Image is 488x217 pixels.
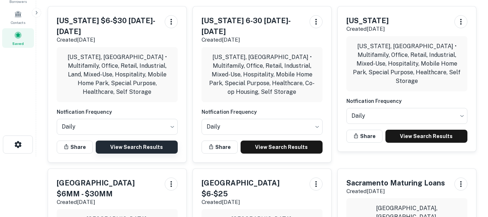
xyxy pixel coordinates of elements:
a: View Search Results [241,141,323,154]
h5: [US_STATE] 6-30 [DATE]-[DATE] [202,15,304,37]
h5: [GEOGRAPHIC_DATA] $6MM - $30MM [57,178,159,199]
span: Contacts [11,20,25,25]
h5: Sacramento Maturing Loans [346,178,445,188]
button: Share [57,141,93,154]
a: View Search Results [96,141,178,154]
h5: [US_STATE] [346,15,389,26]
div: Without label [346,106,467,126]
p: Created [DATE] [346,187,445,196]
div: Without label [202,117,323,137]
p: Created [DATE] [202,198,304,206]
h6: Notfication Frequency [346,97,467,105]
p: [US_STATE], [GEOGRAPHIC_DATA] • Multifamily, Office, Retail, Industrial, Mixed-Use, Hospitality, ... [352,42,462,85]
p: Created [DATE] [57,36,159,44]
button: Share [346,130,383,143]
p: Created [DATE] [57,198,159,206]
h5: [US_STATE] $6-$30 [DATE]-[DATE] [57,15,159,37]
div: Without label [57,117,178,137]
h6: Notfication Frequency [57,108,178,116]
p: [US_STATE], [GEOGRAPHIC_DATA] • Multifamily, Office, Retail, Industrial, Mixed-Use, Hospitality, ... [207,53,317,96]
h5: [GEOGRAPHIC_DATA] $6-$25 [202,178,304,199]
a: Contacts [2,7,34,27]
h6: Notfication Frequency [202,108,323,116]
p: Created [DATE] [346,25,389,33]
a: View Search Results [385,130,467,143]
p: [US_STATE], [GEOGRAPHIC_DATA] • Multifamily, Office, Retail, Industrial, Land, Mixed-Use, Hospita... [62,53,172,96]
button: Share [202,141,238,154]
a: Saved [2,28,34,48]
iframe: Chat Widget [452,159,488,194]
p: Created [DATE] [202,36,304,44]
span: Saved [12,41,24,46]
